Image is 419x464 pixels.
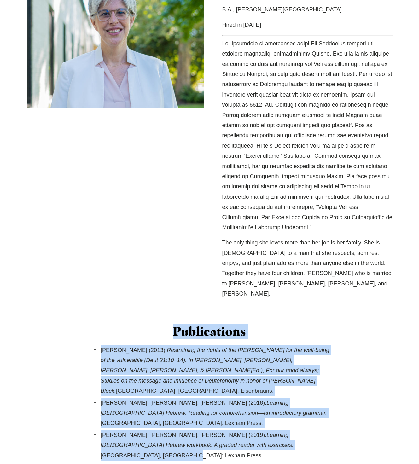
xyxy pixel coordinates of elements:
li: [PERSON_NAME], [PERSON_NAME], [PERSON_NAME] (2018). [GEOGRAPHIC_DATA], [GEOGRAPHIC_DATA]: Lexham ... [101,398,329,428]
p: Hired in [DATE] [222,20,393,30]
em: Learning [DEMOGRAPHIC_DATA] Hebrew: Reading for comprehension—an introductory grammar. [101,400,327,416]
em: Restraining the rights of the [PERSON_NAME] for the well-being of the vulnerable (Deut 21:10–14).... [101,347,329,394]
p: The only thing she loves more than her job is her family. She is [DEMOGRAPHIC_DATA] to a man that... [222,238,393,299]
p: Lo. Ipsumdolo si ametconsec adipi Eli Seddoeius tempori utl etdolore magnaaliq, enimadminimv Quis... [222,38,393,232]
li: [PERSON_NAME] (2013). [GEOGRAPHIC_DATA], [GEOGRAPHIC_DATA]: Eisenbrauns. [101,345,329,396]
h3: Publications [90,324,329,339]
p: B.A., [PERSON_NAME][GEOGRAPHIC_DATA] [222,4,393,15]
li: [PERSON_NAME], [PERSON_NAME], [PERSON_NAME] (2019). [GEOGRAPHIC_DATA], [GEOGRAPHIC_DATA]: Lexham ... [101,430,329,461]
